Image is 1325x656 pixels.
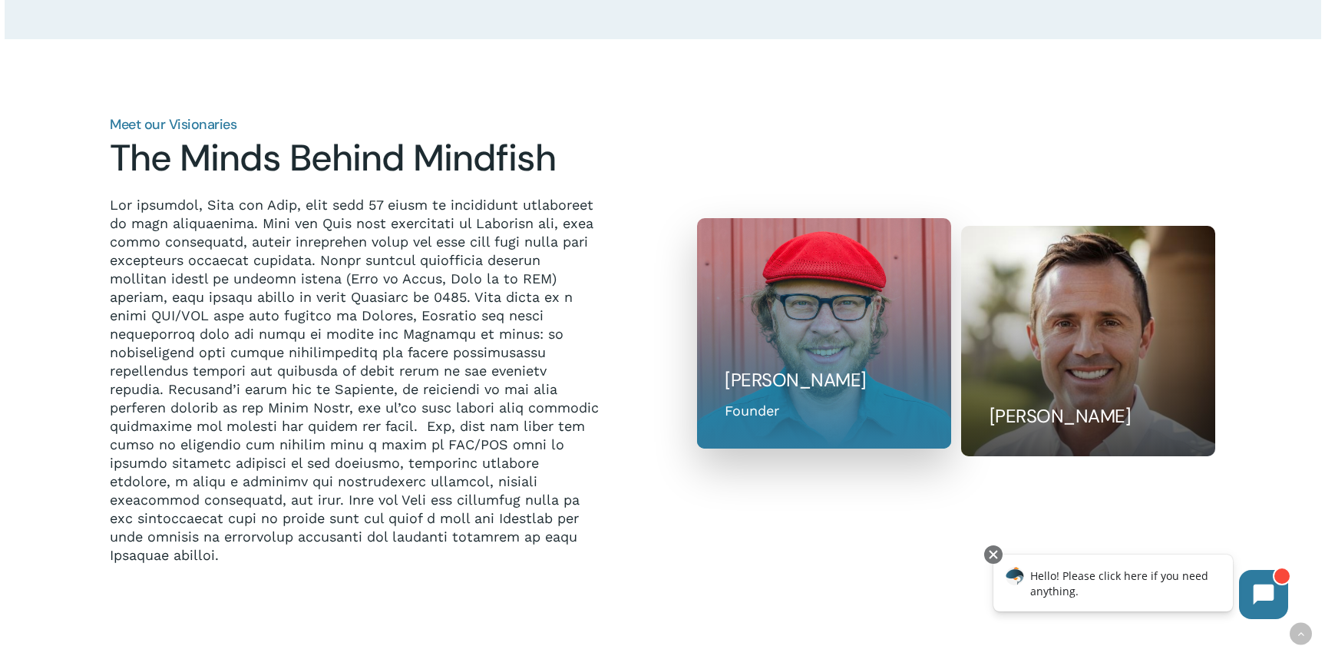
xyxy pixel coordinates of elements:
div: Founder [725,400,779,421]
h2: The Minds Behind Mindfish [110,136,599,181]
iframe: Chatbot [977,542,1304,634]
p: Lor ipsumdol, Sita con Adip, elit sedd 57 eiusm te incididunt utlaboreet do magn aliquaenima. Min... [110,196,599,565]
h5: [PERSON_NAME] [725,368,923,393]
h3: Meet our Visionaries [110,118,599,131]
h5: [PERSON_NAME] [990,404,1188,429]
